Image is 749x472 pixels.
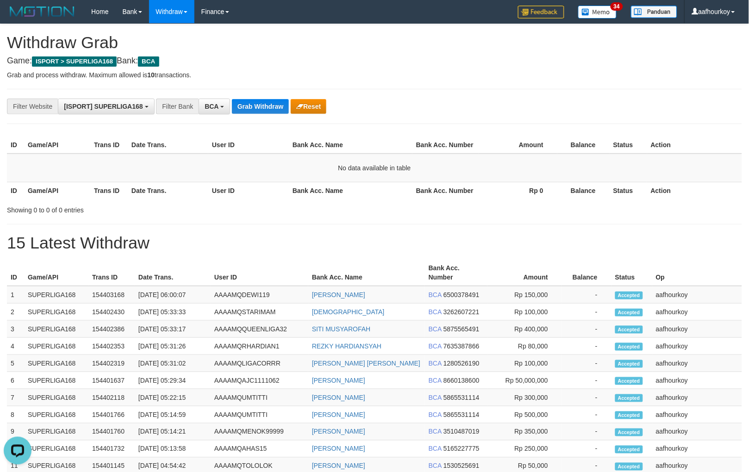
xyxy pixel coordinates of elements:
td: AAAAMQUMTITTI [211,389,308,406]
img: Feedback.jpg [518,6,564,19]
td: Rp 350,000 [487,423,562,441]
td: Rp 80,000 [487,338,562,355]
td: 154402386 [88,321,135,338]
span: Accepted [615,394,643,402]
td: - [562,389,612,406]
td: SUPERLIGA168 [24,423,88,441]
th: Status [612,260,652,286]
h1: 15 Latest Withdraw [7,234,742,252]
td: No data available in table [7,154,742,182]
th: User ID [211,260,308,286]
span: Accepted [615,377,643,385]
td: aafhourkoy [652,406,742,423]
td: aafhourkoy [652,355,742,372]
th: ID [7,182,24,199]
h4: Game: Bank: [7,56,742,66]
th: Game/API [24,182,90,199]
a: [PERSON_NAME] [PERSON_NAME] [312,360,420,367]
td: AAAAMQAJC1111062 [211,372,308,389]
th: Game/API [24,260,88,286]
th: Amount [487,260,562,286]
a: [PERSON_NAME] [312,428,365,435]
th: Rp 0 [479,182,557,199]
a: [PERSON_NAME] [312,411,365,418]
td: 1 [7,286,24,304]
td: Rp 100,000 [487,355,562,372]
td: [DATE] 05:31:02 [135,355,211,372]
td: [DATE] 05:22:15 [135,389,211,406]
button: Open LiveChat chat widget [4,4,31,31]
td: aafhourkoy [652,338,742,355]
button: Reset [291,99,326,114]
span: Accepted [615,326,643,334]
td: AAAAMQRHARDIAN1 [211,338,308,355]
td: - [562,406,612,423]
h1: Withdraw Grab [7,33,742,52]
th: Balance [562,260,612,286]
a: [PERSON_NAME] [312,462,365,470]
a: [PERSON_NAME] [312,394,365,401]
span: Copy 7635387866 to clipboard [443,342,480,350]
td: [DATE] 05:29:34 [135,372,211,389]
th: Trans ID [88,260,135,286]
td: [DATE] 05:33:17 [135,321,211,338]
th: ID [7,137,24,154]
td: 154401766 [88,406,135,423]
td: aafhourkoy [652,304,742,321]
th: Bank Acc. Name [289,182,412,199]
td: Rp 400,000 [487,321,562,338]
td: 8 [7,406,24,423]
th: Balance [557,137,610,154]
img: MOTION_logo.png [7,5,77,19]
th: Action [647,182,742,199]
td: aafhourkoy [652,321,742,338]
td: 154401760 [88,423,135,441]
td: aafhourkoy [652,389,742,406]
span: ISPORT > SUPERLIGA168 [32,56,117,67]
td: 6 [7,372,24,389]
span: Accepted [615,446,643,453]
div: Filter Bank [156,99,199,114]
th: Game/API [24,137,90,154]
span: [ISPORT] SUPERLIGA168 [64,103,143,110]
a: [PERSON_NAME] [312,445,365,453]
th: Bank Acc. Name [308,260,425,286]
td: SUPERLIGA168 [24,406,88,423]
span: BCA [138,56,159,67]
span: BCA [429,445,442,453]
span: Accepted [615,411,643,419]
span: Copy 5865531114 to clipboard [443,394,480,401]
td: AAAAMQLIGACORRR [211,355,308,372]
td: AAAAMQQUEENLIGA32 [211,321,308,338]
span: BCA [429,291,442,298]
th: Balance [557,182,610,199]
td: 154402430 [88,304,135,321]
th: User ID [208,182,289,199]
td: - [562,355,612,372]
td: AAAAMQMENOK99999 [211,423,308,441]
td: 154401732 [88,441,135,458]
td: - [562,372,612,389]
td: 9 [7,423,24,441]
td: SUPERLIGA168 [24,338,88,355]
a: REZKY HARDIANSYAH [312,342,381,350]
th: Date Trans. [135,260,211,286]
td: Rp 50,000,000 [487,372,562,389]
span: Accepted [615,463,643,471]
span: BCA [429,325,442,333]
th: Bank Acc. Number [425,260,487,286]
span: Accepted [615,343,643,351]
span: Copy 5875565491 to clipboard [443,325,480,333]
td: 154403168 [88,286,135,304]
span: Copy 1280526190 to clipboard [443,360,480,367]
p: Grab and process withdraw. Maximum allowed is transactions. [7,70,742,80]
span: BCA [429,360,442,367]
td: 4 [7,338,24,355]
span: Copy 3262607221 to clipboard [443,308,480,316]
td: 154401637 [88,372,135,389]
span: 34 [611,2,623,11]
span: Copy 5165227775 to clipboard [443,445,480,453]
a: [DEMOGRAPHIC_DATA] [312,308,385,316]
th: Date Trans. [128,137,208,154]
td: [DATE] 05:14:59 [135,406,211,423]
